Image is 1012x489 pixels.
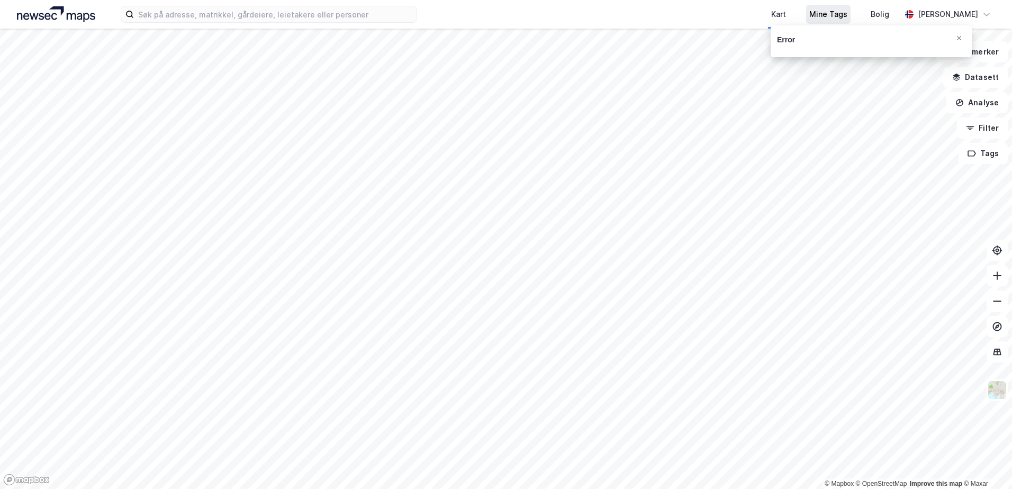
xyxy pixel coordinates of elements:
[987,380,1007,400] img: Z
[959,438,1012,489] iframe: Chat Widget
[957,117,1008,139] button: Filter
[946,92,1008,113] button: Analyse
[825,480,854,487] a: Mapbox
[17,6,95,22] img: logo.a4113a55bc3d86da70a041830d287a7e.svg
[959,143,1008,164] button: Tags
[856,480,907,487] a: OpenStreetMap
[871,8,889,21] div: Bolig
[959,438,1012,489] div: Kontrollprogram for chat
[809,8,847,21] div: Mine Tags
[943,67,1008,88] button: Datasett
[134,6,417,22] input: Søk på adresse, matrikkel, gårdeiere, leietakere eller personer
[771,8,786,21] div: Kart
[3,474,50,486] a: Mapbox homepage
[918,8,978,21] div: [PERSON_NAME]
[910,480,962,487] a: Improve this map
[777,34,795,47] div: Error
